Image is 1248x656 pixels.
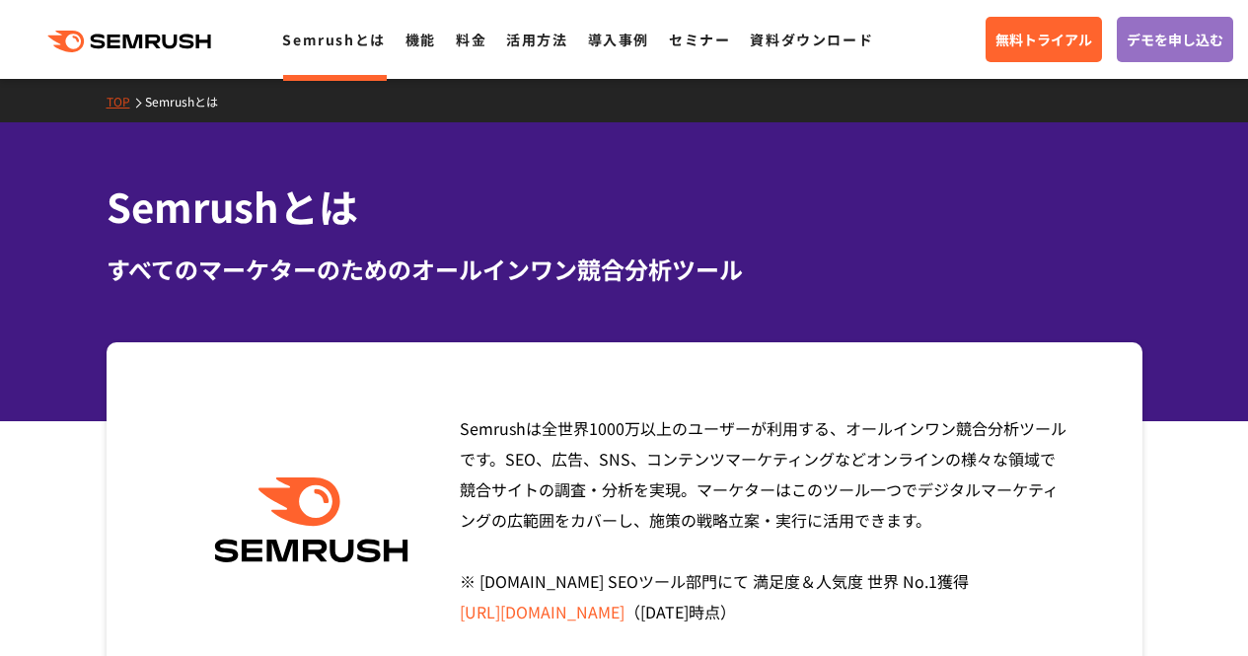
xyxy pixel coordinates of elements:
a: 料金 [456,30,486,49]
a: Semrushとは [145,93,233,109]
a: 資料ダウンロード [750,30,873,49]
a: セミナー [669,30,730,49]
div: すべてのマーケターのためのオールインワン競合分析ツール [107,252,1142,287]
a: デモを申し込む [1117,17,1233,62]
span: 無料トライアル [995,29,1092,50]
a: 機能 [405,30,436,49]
h1: Semrushとは [107,178,1142,236]
span: Semrushは全世界1000万以上のユーザーが利用する、オールインワン競合分析ツールです。SEO、広告、SNS、コンテンツマーケティングなどオンラインの様々な領域で競合サイトの調査・分析を実現... [460,416,1066,623]
img: Semrush [204,477,418,563]
span: デモを申し込む [1127,29,1223,50]
a: Semrushとは [282,30,385,49]
a: 無料トライアル [986,17,1102,62]
a: 活用方法 [506,30,567,49]
a: [URL][DOMAIN_NAME] [460,600,624,623]
a: TOP [107,93,145,109]
a: 導入事例 [588,30,649,49]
